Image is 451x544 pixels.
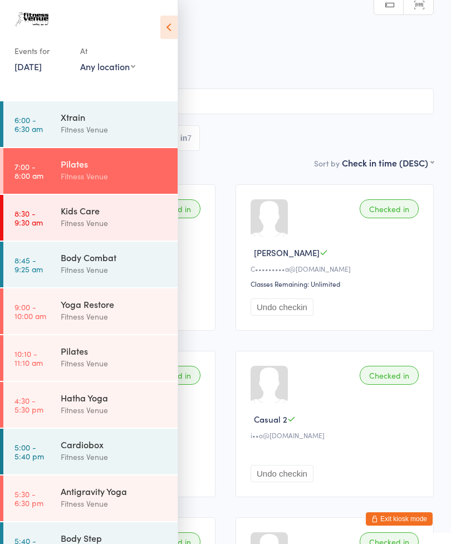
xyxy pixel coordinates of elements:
[3,195,178,241] a: 8:30 -9:30 amKids CareFitness Venue
[61,123,168,136] div: Fitness Venue
[14,115,43,133] time: 6:00 - 6:30 am
[14,349,43,367] time: 10:10 - 11:10 am
[254,247,320,258] span: [PERSON_NAME]
[61,497,168,510] div: Fitness Venue
[3,335,178,381] a: 10:10 -11:10 amPilatesFitness Venue
[80,60,135,72] div: Any location
[17,89,434,114] input: Search
[61,170,168,183] div: Fitness Venue
[14,302,46,320] time: 9:00 - 10:00 am
[3,242,178,287] a: 8:45 -9:25 amBody CombatFitness Venue
[14,489,43,507] time: 5:30 - 6:30 pm
[17,51,416,62] span: Fitness Venue
[251,430,422,440] div: i••o@[DOMAIN_NAME]
[61,111,168,123] div: Xtrain
[3,429,178,474] a: 5:00 -5:40 pmCardioboxFitness Venue
[251,264,422,273] div: C•••••••••a@[DOMAIN_NAME]
[61,158,168,170] div: Pilates
[3,382,178,428] a: 4:30 -5:30 pmHatha YogaFitness Venue
[61,345,168,357] div: Pilates
[80,42,135,60] div: At
[61,532,168,544] div: Body Step
[187,134,192,143] div: 7
[14,162,43,180] time: 7:00 - 8:00 am
[61,217,168,229] div: Fitness Venue
[14,209,43,227] time: 8:30 - 9:30 am
[61,357,168,370] div: Fitness Venue
[366,512,433,526] button: Exit kiosk mode
[3,288,178,334] a: 9:00 -10:00 amYoga RestoreFitness Venue
[17,40,416,51] span: [DATE] 7:00am
[61,391,168,404] div: Hatha Yoga
[61,251,168,263] div: Body Combat
[360,199,419,218] div: Checked in
[14,60,42,72] a: [DATE]
[61,450,168,463] div: Fitness Venue
[17,16,434,34] h2: Pilates Check-in
[61,310,168,323] div: Fitness Venue
[3,148,178,194] a: 7:00 -8:00 amPilatesFitness Venue
[360,366,419,385] div: Checked in
[61,404,168,416] div: Fitness Venue
[251,465,313,482] button: Undo checkin
[14,42,69,60] div: Events for
[3,101,178,147] a: 6:00 -6:30 amXtrainFitness Venue
[61,263,168,276] div: Fitness Venue
[61,438,168,450] div: Cardiobox
[14,256,43,273] time: 8:45 - 9:25 am
[3,476,178,521] a: 5:30 -6:30 pmAntigravity YogaFitness Venue
[342,156,434,169] div: Check in time (DESC)
[14,443,44,460] time: 5:00 - 5:40 pm
[14,396,43,414] time: 4:30 - 5:30 pm
[251,279,422,288] div: Classes Remaining: Unlimited
[254,413,287,425] span: Casual 2
[251,298,313,316] button: Undo checkin
[17,62,434,73] span: Old Church
[61,298,168,310] div: Yoga Restore
[314,158,340,169] label: Sort by
[61,485,168,497] div: Antigravity Yoga
[11,8,53,31] img: Fitness Venue Whitsunday
[61,204,168,217] div: Kids Care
